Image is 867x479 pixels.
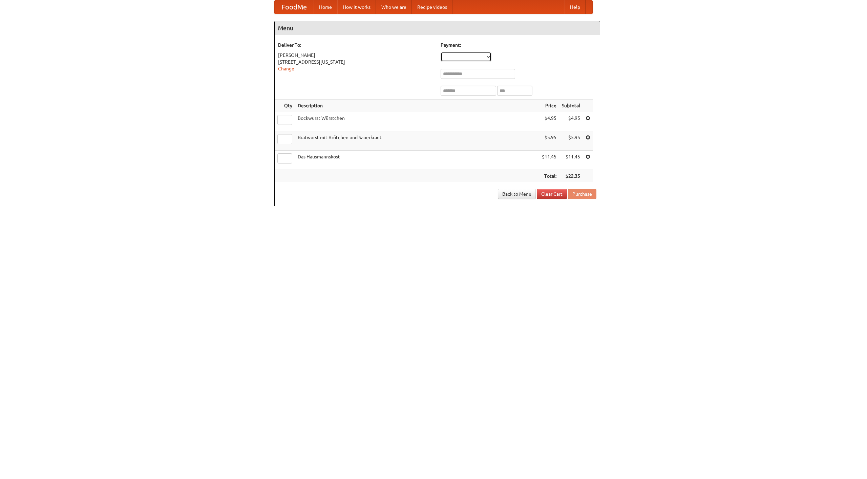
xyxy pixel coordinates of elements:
[441,42,596,48] h5: Payment:
[412,0,452,14] a: Recipe videos
[295,151,539,170] td: Das Hausmannskost
[559,170,583,182] th: $22.35
[295,100,539,112] th: Description
[539,100,559,112] th: Price
[539,151,559,170] td: $11.45
[337,0,376,14] a: How it works
[565,0,586,14] a: Help
[376,0,412,14] a: Who we are
[559,112,583,131] td: $4.95
[295,112,539,131] td: Bockwurst Würstchen
[275,21,600,35] h4: Menu
[568,189,596,199] button: Purchase
[278,66,294,71] a: Change
[278,42,434,48] h5: Deliver To:
[278,59,434,65] div: [STREET_ADDRESS][US_STATE]
[275,0,314,14] a: FoodMe
[539,112,559,131] td: $4.95
[559,151,583,170] td: $11.45
[314,0,337,14] a: Home
[539,170,559,182] th: Total:
[537,189,567,199] a: Clear Cart
[278,52,434,59] div: [PERSON_NAME]
[539,131,559,151] td: $5.95
[498,189,536,199] a: Back to Menu
[275,100,295,112] th: Qty
[559,100,583,112] th: Subtotal
[559,131,583,151] td: $5.95
[295,131,539,151] td: Bratwurst mit Brötchen und Sauerkraut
